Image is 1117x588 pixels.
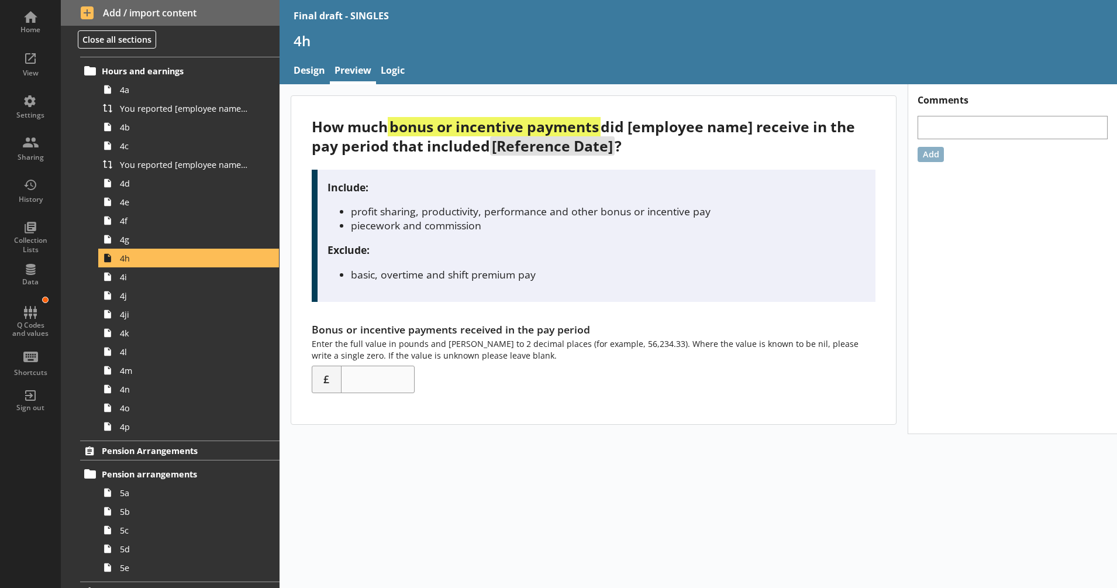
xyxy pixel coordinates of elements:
[120,421,249,432] span: 4p
[120,122,249,133] span: 4b
[80,441,279,460] a: Pension Arrangements
[120,253,249,264] span: 4h
[98,211,279,230] a: 4f
[120,215,249,226] span: 4f
[98,249,279,267] a: 4h
[351,204,864,218] li: profit sharing, productivity, performance and other bonus or incentive pay
[98,136,279,155] a: 4c
[10,321,51,338] div: Q Codes and values
[98,324,279,342] a: 4k
[98,192,279,211] a: 4e
[98,539,279,558] a: 5d
[120,271,249,283] span: 4i
[10,403,51,412] div: Sign out
[85,61,280,436] li: Hours and earnings4aYou reported [employee name]'s pay period that included [Reference Date] to b...
[120,365,249,376] span: 4m
[327,180,368,194] strong: Include:
[120,506,249,517] span: 5b
[120,544,249,555] span: 5d
[120,309,249,320] span: 4ji
[120,234,249,245] span: 4g
[80,465,279,483] a: Pension arrangements
[78,30,156,49] button: Close all sections
[98,380,279,398] a: 4n
[330,59,376,84] a: Preview
[388,117,601,136] strong: bonus or incentive payments
[80,61,279,80] a: Hours and earnings
[351,218,864,232] li: piecework and commission
[61,37,280,436] li: Hours and EarningsHours and earnings4aYou reported [employee name]'s pay period that included [Re...
[81,6,260,19] span: Add / import content
[351,267,864,281] li: basic, overtime and shift premium pay
[120,525,249,536] span: 5c
[294,32,1104,50] h1: 4h
[98,267,279,286] a: 4i
[98,398,279,417] a: 4o
[120,328,249,339] span: 4k
[120,159,249,170] span: You reported [employee name]'s basic pay earned for work carried out in the pay period that inclu...
[908,84,1117,106] h1: Comments
[98,361,279,380] a: 4m
[98,286,279,305] a: 4j
[98,342,279,361] a: 4l
[98,174,279,192] a: 4d
[102,66,244,77] span: Hours and earnings
[120,84,249,95] span: 4a
[98,230,279,249] a: 4g
[10,277,51,287] div: Data
[120,346,249,357] span: 4l
[98,99,279,118] a: You reported [employee name]'s pay period that included [Reference Date] to be [Untitled answer]....
[61,441,280,577] li: Pension ArrangementsPension arrangements5a5b5c5d5e
[10,236,51,254] div: Collection Lists
[98,155,279,174] a: You reported [employee name]'s basic pay earned for work carried out in the pay period that inclu...
[120,197,249,208] span: 4e
[120,384,249,395] span: 4n
[98,417,279,436] a: 4p
[312,117,875,156] div: How much did [employee name] receive in the pay period that included ?
[289,59,330,84] a: Design
[10,111,51,120] div: Settings
[98,118,279,136] a: 4b
[120,562,249,573] span: 5e
[10,368,51,377] div: Shortcuts
[98,558,279,577] a: 5e
[490,136,615,156] span: [Reference Date]
[98,305,279,324] a: 4ji
[120,487,249,498] span: 5a
[10,25,51,35] div: Home
[376,59,409,84] a: Logic
[120,140,249,152] span: 4c
[102,445,244,456] span: Pension Arrangements
[10,153,51,162] div: Sharing
[102,469,244,480] span: Pension arrangements
[294,9,389,22] div: Final draft - SINGLES
[120,290,249,301] span: 4j
[10,68,51,78] div: View
[98,502,279,521] a: 5b
[98,483,279,502] a: 5a
[327,243,370,257] strong: Exclude:
[120,103,249,114] span: You reported [employee name]'s pay period that included [Reference Date] to be [Untitled answer]....
[85,465,280,577] li: Pension arrangements5a5b5c5d5e
[120,178,249,189] span: 4d
[10,195,51,204] div: History
[98,80,279,99] a: 4a
[98,521,279,539] a: 5c
[120,403,249,414] span: 4o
